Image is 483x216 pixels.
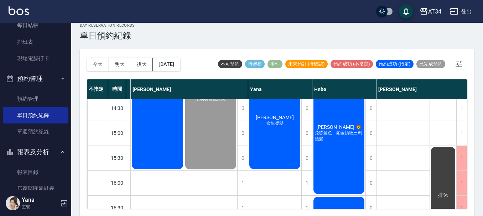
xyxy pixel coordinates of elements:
[376,61,414,67] span: 預約成功 (指定)
[237,171,248,195] div: 1
[3,123,68,140] a: 單週預約紀錄
[80,31,135,41] h3: 單日預約紀錄
[80,23,135,28] h2: day Reservation records
[313,130,364,142] span: 免瞟髮色、鉑金頂級三劑護髮
[456,171,467,195] div: 1
[87,79,108,99] div: 不指定
[265,120,285,126] span: 女生燙髮
[456,121,467,146] div: 1
[365,121,376,146] div: 0
[301,96,312,121] div: 0
[399,4,413,19] button: save
[365,171,376,195] div: 0
[331,61,373,67] span: 預約成功 (不指定)
[301,146,312,170] div: 0
[3,69,68,88] button: 預約管理
[3,180,68,197] a: 店家區間累計表
[268,61,282,67] span: 事件
[6,196,20,210] img: Person
[456,96,467,121] div: 1
[376,79,467,99] div: [PERSON_NAME]
[194,96,227,102] span: 京喚羽修護系統
[108,96,126,121] div: 14:30
[9,6,29,15] img: Logo
[248,79,312,99] div: Yana
[108,79,126,99] div: 時間
[447,5,474,18] button: 登出
[301,121,312,146] div: 0
[301,171,312,195] div: 1
[245,61,265,67] span: 待審核
[131,58,153,71] button: 後天
[3,17,68,33] a: 每日結帳
[218,61,242,67] span: 不可預約
[312,79,376,99] div: Hebe
[22,196,58,204] h5: Yana
[3,50,68,67] a: 現場電腦打卡
[3,34,68,50] a: 排班表
[3,107,68,123] a: 單日預約紀錄
[108,170,126,195] div: 16:00
[108,146,126,170] div: 15:30
[3,143,68,161] button: 報表及分析
[365,96,376,121] div: 0
[153,58,180,71] button: [DATE]
[237,146,248,170] div: 0
[428,7,441,16] div: AT34
[108,121,126,146] div: 15:00
[365,146,376,170] div: 0
[416,61,445,67] span: 已完成預約
[315,124,363,130] span: [PERSON_NAME] 🦁️
[254,115,295,120] span: [PERSON_NAME]
[3,164,68,180] a: 報表目錄
[417,4,444,19] button: AT34
[237,121,248,146] div: 0
[437,192,450,199] span: 排休
[131,79,248,99] div: [PERSON_NAME]
[285,61,328,67] span: 未來預訂 (待確認)
[3,91,68,107] a: 預約管理
[237,96,248,121] div: 0
[109,58,131,71] button: 明天
[22,204,58,210] p: 主管
[456,146,467,170] div: 1
[87,58,109,71] button: 今天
